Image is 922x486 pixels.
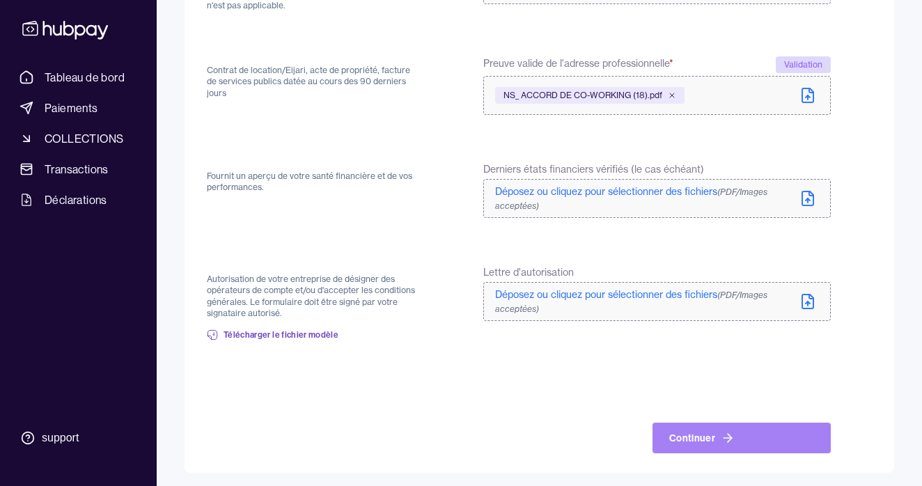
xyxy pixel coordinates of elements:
span: COLLECTIONS [45,130,123,147]
p: Fournit un aperçu de votre santé financière et de vos performances. [207,171,416,194]
p: Autorisation de votre entreprise de désigner des opérateurs de compte et/ou d'accepter les condit... [207,274,416,320]
span: NS_ ACCORD DE CO-WORKING (18).pdf [503,90,662,101]
a: Paiements [14,95,143,120]
span: Déposez ou cliquez pour sélectionner des fichiers [495,288,767,315]
button: Continuer [653,423,831,453]
span: Derniers états financiers vérifiés (le cas échéant) [483,162,704,176]
a: Tableau de bord [14,65,143,90]
a: support [14,423,143,453]
span: (PDF/Images acceptées) [495,290,767,314]
a: COLLECTIONS [14,126,143,151]
span: (PDF/Images acceptées) [495,187,767,211]
a: Transactions [14,157,143,182]
div: support [42,430,79,446]
p: Contrat de location/Eijari, acte de propriété, facture de services publics datée au cours des 90 ... [207,65,416,100]
span: Transactions [45,161,109,178]
div: Validation [776,56,831,73]
span: Lettre d'autorisation [483,265,574,279]
span: Télécharger le fichier modèle [224,329,338,340]
a: Déclarations [14,187,143,212]
a: Télécharger le fichier modèle [207,320,338,350]
span: Preuve valide de l'adresse professionnelle [483,56,673,73]
span: Paiements [45,100,98,116]
span: Déclarations [45,191,107,208]
span: Tableau de bord [45,69,125,86]
span: Déposez ou cliquez pour sélectionner des fichiers [495,185,767,212]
